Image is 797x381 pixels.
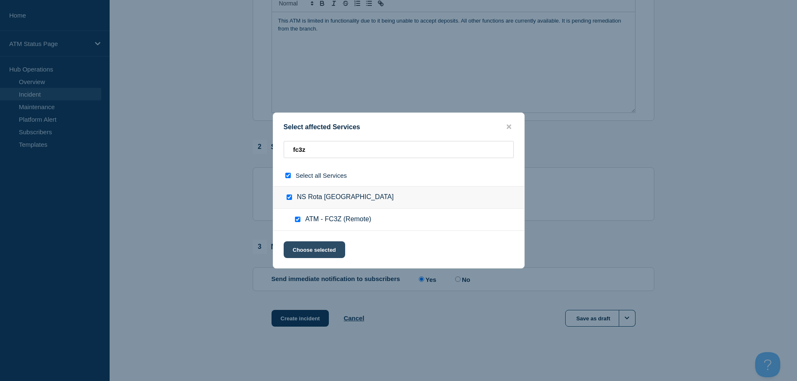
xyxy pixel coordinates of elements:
input: Search [284,141,514,158]
button: close button [504,123,514,131]
span: ATM - FC3Z (Remote) [305,215,372,224]
button: Choose selected [284,241,345,258]
input: NS Rota Spain checkbox [287,194,292,200]
input: select all checkbox [285,173,291,178]
div: Select affected Services [273,123,524,131]
div: NS Rota [GEOGRAPHIC_DATA] [273,186,524,209]
input: ATM - FC3Z (Remote) checkbox [295,217,300,222]
span: Select all Services [296,172,347,179]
